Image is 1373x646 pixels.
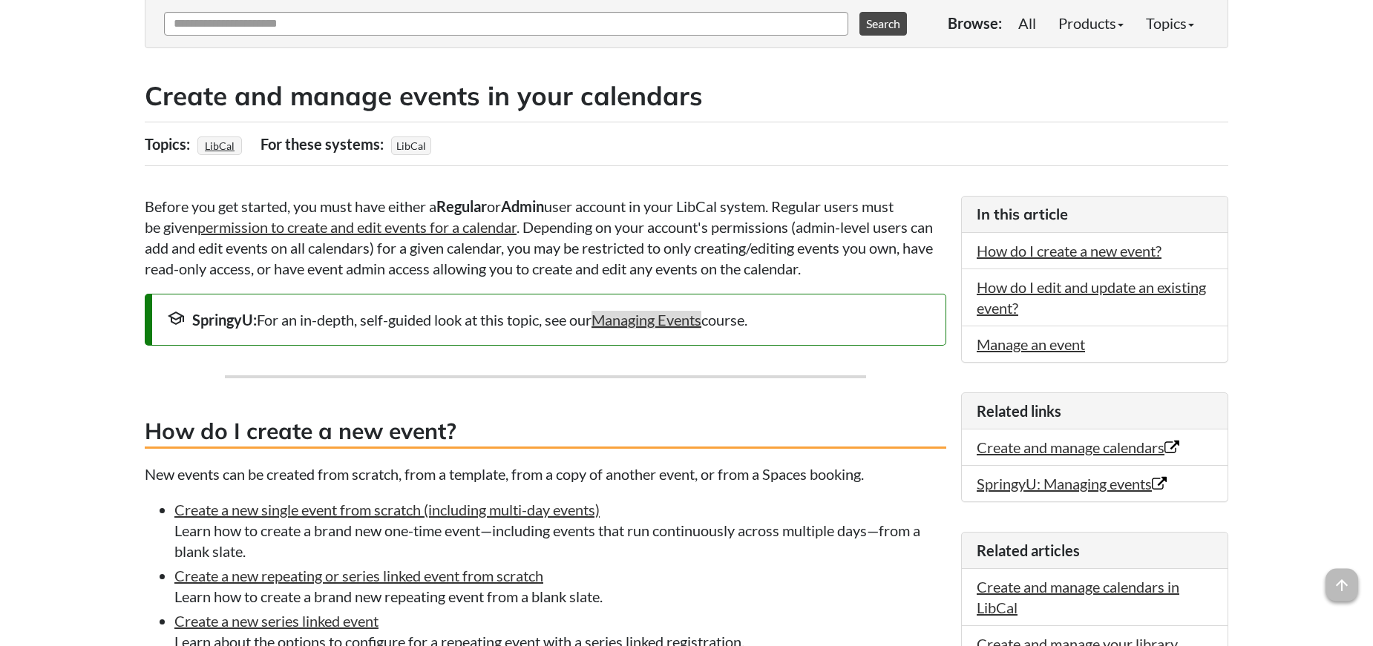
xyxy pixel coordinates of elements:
span: Related links [977,402,1061,420]
a: Manage an event [977,335,1085,353]
a: How do I edit and update an existing event? [977,278,1206,317]
a: Products [1047,8,1135,38]
a: Create and manage calendars in LibCal [977,578,1179,616]
p: New events can be created from scratch, from a template, from a copy of another event, or from a ... [145,464,946,484]
strong: SpringyU: [192,311,257,329]
p: Before you get started, you must have either a or user account in your LibCal system. Regular use... [145,196,946,279]
div: Topics: [145,130,194,158]
li: Learn how to create a brand new repeating event from a blank slate. [174,565,946,607]
h3: In this article [977,204,1213,225]
strong: Regular [436,197,487,215]
a: Create a new series linked event [174,612,379,630]
strong: Admin [501,197,544,215]
a: SpringyU: Managing events [977,475,1167,492]
a: Topics [1135,8,1205,38]
a: How do I create a new event? [977,242,1161,260]
a: LibCal [203,135,237,156]
a: Create a new single event from scratch (including multi-day events) [174,501,600,518]
a: Managing Events [592,311,701,329]
a: All [1007,8,1047,38]
li: Learn how to create a brand new one-time event—including events that run continuously across mult... [174,499,946,561]
a: arrow_upward [1326,570,1358,588]
h2: Create and manage events in your calendars [145,78,1228,114]
span: LibCal [391,136,431,155]
p: Browse: [948,13,1002,33]
a: Create a new repeating or series linked event from scratch [174,567,543,584]
button: Search [859,12,907,36]
span: school [167,309,185,327]
span: arrow_upward [1326,569,1358,601]
a: Create and manage calendars [977,438,1179,456]
span: Related articles [977,541,1080,559]
div: For an in-depth, self-guided look at this topic, see our course. [167,309,931,330]
h3: How do I create a new event? [145,415,946,449]
div: For these systems: [260,130,387,158]
a: permission to create and edit events for a calendar [197,218,517,236]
